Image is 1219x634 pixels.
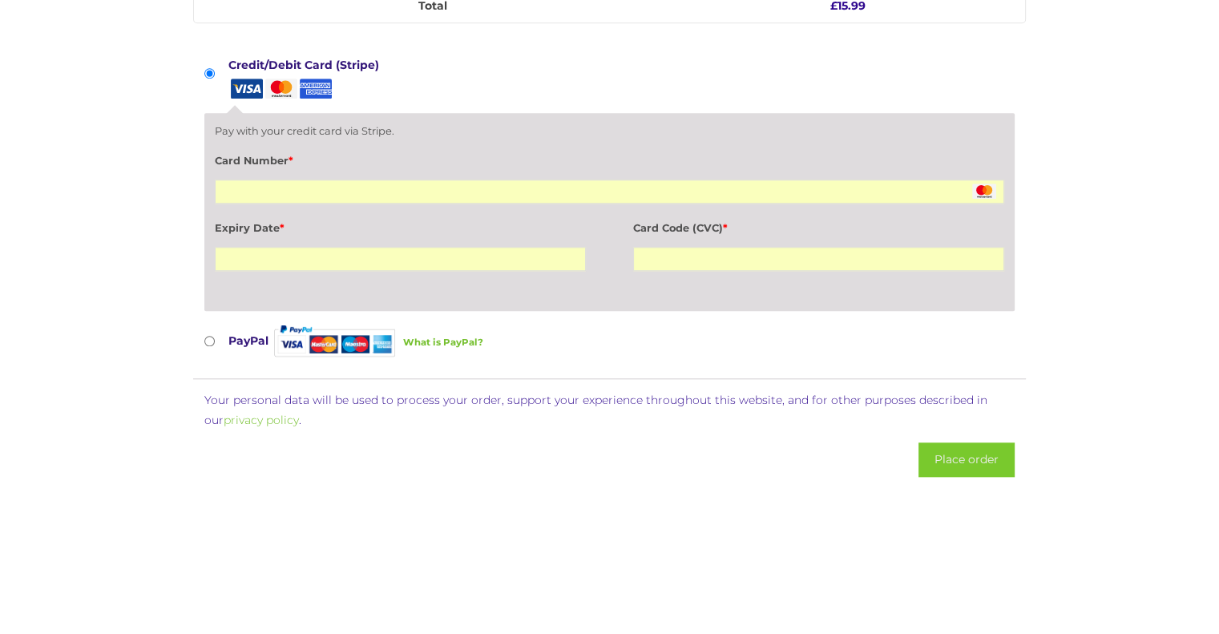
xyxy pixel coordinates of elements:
button: Place order [918,442,1015,477]
iframe: Secure CVC input frame [638,252,999,266]
img: Mastercard [263,79,297,99]
label: Card Number [215,151,293,172]
label: Expiry Date [215,218,285,239]
img: Visa [228,79,263,99]
p: Pay with your credit card via Stripe. [215,123,1004,139]
label: Card Code (CVC) [633,218,728,239]
a: What is PayPal? [403,321,483,363]
a: privacy policy [224,413,299,427]
img: PayPal acceptance mark [274,320,395,361]
label: PayPal [228,321,483,363]
label: Credit/Debit Card (Stripe) [228,54,386,99]
img: American Express [297,79,332,99]
iframe: Secure expiration date input frame [220,252,581,266]
iframe: Secure card number input frame [220,184,999,199]
p: Your personal data will be used to process your order, support your experience throughout this we... [204,390,1015,430]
